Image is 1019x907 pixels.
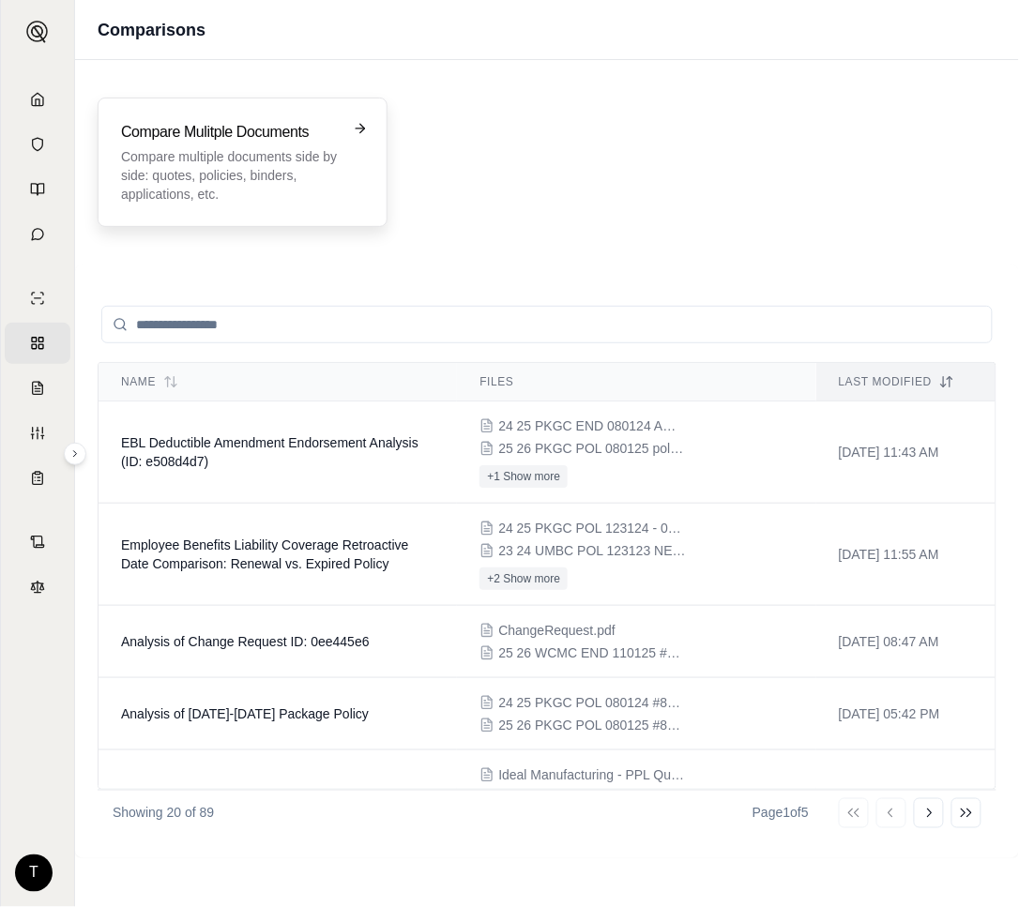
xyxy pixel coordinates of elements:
[121,634,370,649] span: Analysis of Change Request ID: 0ee445e6
[479,465,568,488] button: +1 Show more
[64,443,86,465] button: Expand sidebar
[498,541,686,560] span: 23 24 UMBC POL 123123 NEWB.pdf
[15,854,53,892] div: T
[98,17,205,43] h1: Comparisons
[5,323,70,364] a: Policy Comparisons
[5,278,70,319] a: Single Policy
[816,401,996,504] td: [DATE] 11:43 AM
[5,169,70,210] a: Prompt Library
[816,504,996,606] td: [DATE] 11:55 AM
[121,121,338,144] h3: Compare Mulitple Documents
[457,363,815,401] th: Files
[839,374,973,389] div: Last modified
[498,716,686,734] span: 25 26 PKGC POL 080125 #8520140625 02.pdf
[5,124,70,165] a: Documents Vault
[26,21,49,43] img: Expand sidebar
[753,804,809,823] div: Page 1 of 5
[5,522,70,563] a: Contract Analysis
[816,606,996,678] td: [DATE] 08:47 AM
[5,567,70,608] a: Legal Search Engine
[816,678,996,750] td: [DATE] 05:42 PM
[498,416,686,435] span: 24 25 PKGC END 080124 Amends EBL Deductible per 28AP1017.pdf
[121,435,418,469] span: EBL Deductible Amendment Endorsement Analysis (ID: e508d4d7)
[121,706,369,721] span: Analysis of 2024-2025 Package Policy
[5,214,70,255] a: Chat
[498,621,616,640] span: ChangeRequest.pdf
[121,374,434,389] div: Name
[5,458,70,499] a: Coverage Table
[19,13,56,51] button: Expand sidebar
[5,368,70,409] a: Claim Coverage
[498,765,686,784] span: Ideal Manufacturing - PPL Quote v2.pdf
[113,804,214,823] p: Showing 20 of 89
[498,439,686,458] span: 25 26 PKGC POL 080125 pol#8520143871.pdf
[121,537,409,571] span: Employee Benefits Liability Coverage Retroactive Date Comparison: Renewal vs. Expired Policy
[816,750,996,853] td: [DATE] 11:20 AM
[479,567,568,590] button: +2 Show more
[498,788,686,807] span: 25 26 ENSP POL 083025 pol#PPL G47487389 002.pdf
[121,147,338,204] p: Compare multiple documents side by side: quotes, policies, binders, applications, etc.
[498,519,686,537] span: 24 25 PKGC POL 123124 - 020125 Renewal S 2511910.pdf
[5,413,70,454] a: Custom Report
[5,79,70,120] a: Home
[498,643,686,662] span: 25 26 WCMC END 110125 #2 Adds CA Employee #12WECAG9DLS.pdf
[498,693,686,712] span: 24 25 PKGC POL 080124 #8520140625.pdf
